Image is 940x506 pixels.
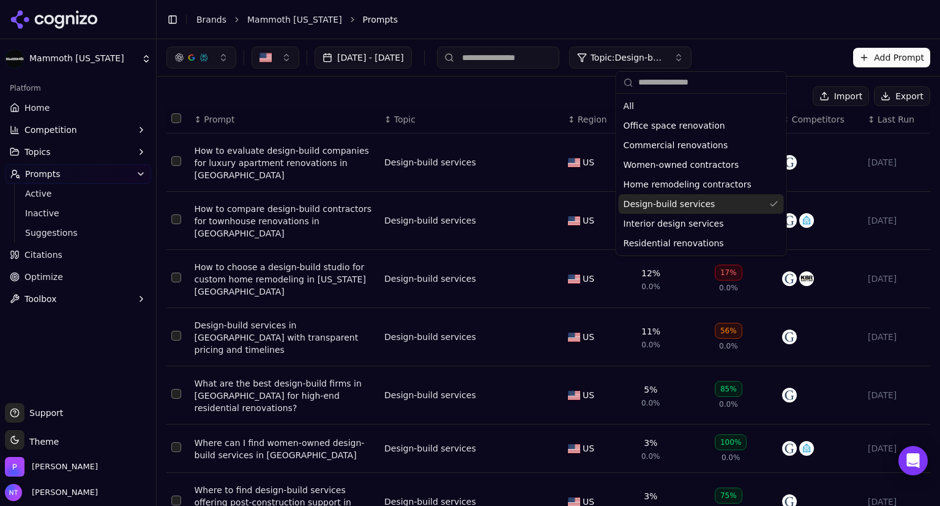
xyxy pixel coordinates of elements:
[715,265,742,281] div: 17%
[644,383,657,396] div: 5%
[868,214,925,227] div: [DATE]
[898,446,928,475] div: Open Intercom Messenger
[5,457,98,477] button: Open organization switcher
[195,437,375,461] a: Where can I find women-owned design-build services in [GEOGRAPHIC_DATA]
[24,102,50,114] span: Home
[247,13,342,26] a: Mammoth [US_STATE]
[868,113,925,126] div: ↕Last Run
[384,113,558,126] div: ↕Topic
[5,457,24,477] img: Perrill
[583,273,594,285] span: US
[5,120,151,140] button: Competition
[384,389,476,401] div: Design-build services
[719,399,738,409] span: 0.0%
[171,331,181,341] button: Select row 4
[568,333,580,342] img: US flag
[5,78,151,98] div: Platform
[25,168,61,180] span: Prompts
[782,213,797,228] img: gallery kbny
[568,216,580,225] img: US flag
[29,53,136,64] span: Mammoth [US_STATE]
[782,155,797,170] img: gallery kbny
[782,441,797,456] img: gallery kbny
[813,86,869,106] button: Import
[32,461,98,472] span: Perrill
[196,15,226,25] a: Brands
[204,113,234,126] span: Prompt
[583,331,594,343] span: US
[715,323,742,339] div: 56%
[195,145,375,181] a: How to evaluate design-build companies for luxury apartment renovations in [GEOGRAPHIC_DATA]
[195,203,375,240] a: How to compare design-build contractors for townhouse renovations in [GEOGRAPHIC_DATA]
[616,94,786,255] div: Suggestions
[568,113,632,126] div: ↕Region
[644,437,657,449] div: 3%
[259,51,272,64] img: United States
[792,113,845,126] span: Competitors
[624,217,724,230] span: Interior design services
[20,224,136,241] a: Suggestions
[384,156,476,168] a: Design-build services
[24,249,62,261] span: Citations
[874,86,930,106] button: Export
[583,156,594,168] span: US
[782,330,797,344] img: gallery kbny
[20,185,136,202] a: Active
[20,205,136,222] a: Inactive
[853,48,930,67] button: Add Prompt
[641,398,660,408] span: 0.0%
[583,442,594,455] span: US
[5,98,151,118] a: Home
[799,441,814,456] img: sweeten
[641,267,660,279] div: 12%
[171,273,181,282] button: Select row 3
[568,158,580,167] img: US flag
[868,273,925,285] div: [DATE]
[5,164,151,184] button: Prompts
[25,227,132,239] span: Suggestions
[799,213,814,228] img: sweeten
[624,198,715,210] span: Design-build services
[195,113,375,126] div: ↕Prompt
[5,267,151,287] a: Optimize
[799,271,814,286] img: kbr design and build
[624,178,752,191] span: Home remodeling contractors
[195,261,375,298] a: How to choose a design-build studio for custom home remodeling in [US_STATE][GEOGRAPHIC_DATA]
[171,442,181,452] button: Select row 6
[715,488,742,504] div: 75%
[777,106,863,134] th: Competitors
[715,434,747,450] div: 100%
[624,237,724,249] span: Residential renovations
[719,341,738,351] span: 0.0%
[190,106,379,134] th: Prompt
[583,389,594,401] span: US
[195,319,375,356] a: Design-build services in [GEOGRAPHIC_DATA] with transparent pricing and timelines
[641,451,660,461] span: 0.0%
[868,442,925,455] div: [DATE]
[363,13,398,26] span: Prompts
[384,331,476,343] a: Design-build services
[384,214,476,227] div: Design-build services
[171,496,181,505] button: Select row 7
[24,407,63,419] span: Support
[863,106,930,134] th: Last Run
[195,377,375,414] a: What are the best design-build firms in [GEOGRAPHIC_DATA] for high-end residential renovations?
[315,47,412,69] button: [DATE] - [DATE]
[171,389,181,399] button: Select row 5
[868,331,925,343] div: [DATE]
[24,293,57,305] span: Toolbox
[27,487,98,498] span: [PERSON_NAME]
[624,159,739,171] span: Women-owned contractors
[782,271,797,286] img: gallery kbny
[384,442,476,455] a: Design-build services
[24,437,59,447] span: Theme
[878,113,914,126] span: Last Run
[171,156,181,166] button: Select row 1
